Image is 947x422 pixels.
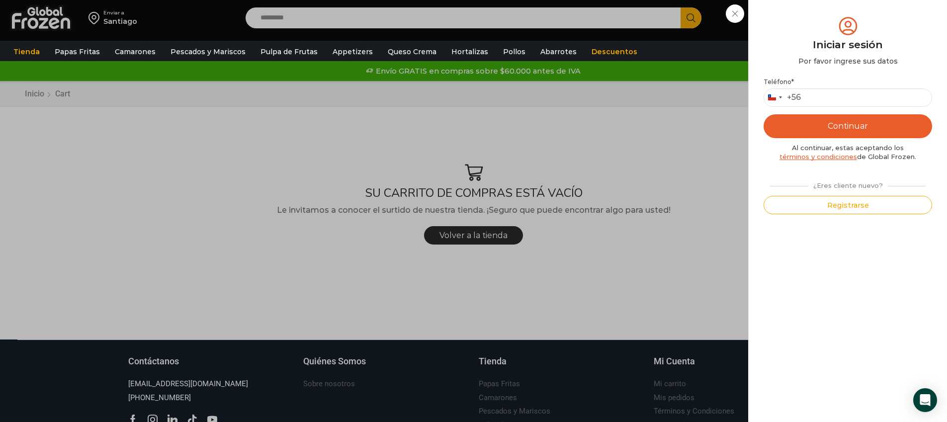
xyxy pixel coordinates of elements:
div: ¿Eres cliente nuevo? [765,177,930,190]
a: Tienda [8,42,45,61]
a: Camarones [110,42,161,61]
a: Pollos [498,42,530,61]
a: Papas Fritas [50,42,105,61]
a: términos y condiciones [779,153,857,161]
div: Al continuar, estas aceptando los de Global Frozen. [764,143,932,162]
button: Registrarse [764,196,932,214]
a: Abarrotes [535,42,582,61]
div: Iniciar sesión [764,37,932,52]
a: Descuentos [587,42,642,61]
div: +56 [787,92,801,103]
a: Appetizers [328,42,378,61]
div: Por favor ingrese sus datos [764,56,932,66]
a: Pulpa de Frutas [256,42,323,61]
label: Teléfono [764,78,932,86]
button: Selected country [764,89,801,106]
button: Continuar [764,114,932,138]
a: Queso Crema [383,42,441,61]
a: Pescados y Mariscos [166,42,251,61]
img: tabler-icon-user-circle.svg [837,15,860,37]
a: Hortalizas [446,42,493,61]
div: Open Intercom Messenger [913,388,937,412]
